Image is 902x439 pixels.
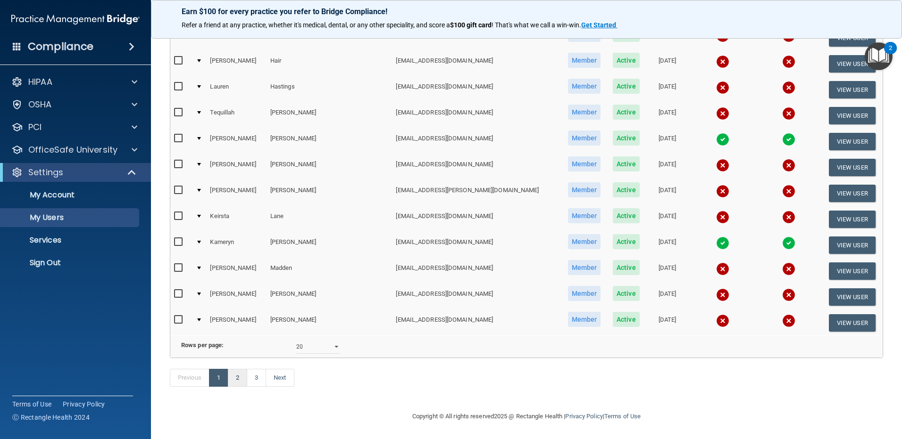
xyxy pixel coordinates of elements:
img: cross.ca9f0e7f.svg [716,107,729,120]
img: cross.ca9f0e7f.svg [716,211,729,224]
td: Hair [267,51,393,77]
td: [PERSON_NAME] [206,51,266,77]
a: PCI [11,122,137,133]
button: View User [829,133,876,150]
a: Settings [11,167,137,178]
td: [PERSON_NAME] [267,129,393,154]
button: View User [829,55,876,73]
img: cross.ca9f0e7f.svg [716,314,729,327]
strong: $100 gift card [450,21,492,29]
a: 1 [209,369,228,387]
td: [PERSON_NAME] [206,310,266,335]
img: cross.ca9f0e7f.svg [782,314,795,327]
div: Copyright © All rights reserved 2025 @ Rectangle Health | | [354,401,699,431]
span: Active [613,130,640,146]
img: cross.ca9f0e7f.svg [782,211,795,224]
td: [DATE] [645,51,689,77]
td: [EMAIL_ADDRESS][DOMAIN_NAME] [392,206,561,232]
img: tick.e7d51cea.svg [716,236,729,250]
button: View User [829,314,876,332]
td: [EMAIL_ADDRESS][DOMAIN_NAME] [392,258,561,284]
td: Lane [267,206,393,232]
span: Active [613,182,640,197]
span: Active [613,208,640,223]
img: cross.ca9f0e7f.svg [716,185,729,198]
td: Kameryn [206,232,266,258]
span: Member [568,53,601,68]
p: PCI [28,122,42,133]
img: cross.ca9f0e7f.svg [716,159,729,172]
td: [DATE] [645,180,689,206]
a: OSHA [11,99,137,110]
p: Sign Out [6,258,135,268]
img: cross.ca9f0e7f.svg [782,159,795,172]
button: View User [829,288,876,306]
button: View User [829,159,876,176]
a: Get Started [581,21,618,29]
span: ! That's what we call a win-win. [492,21,581,29]
td: [PERSON_NAME] [267,180,393,206]
span: Member [568,156,601,171]
td: [DATE] [645,284,689,310]
button: View User [829,107,876,124]
span: Active [613,53,640,68]
td: [PERSON_NAME] [206,284,266,310]
button: View User [829,236,876,254]
span: Active [613,312,640,327]
button: View User [829,211,876,228]
span: Active [613,156,640,171]
td: [PERSON_NAME] [206,154,266,180]
td: [DATE] [645,154,689,180]
b: Rows per page: [181,341,224,349]
td: [PERSON_NAME] [206,129,266,154]
a: 2 [228,369,247,387]
td: [PERSON_NAME] [267,154,393,180]
span: Active [613,260,640,275]
p: Earn $100 for every practice you refer to Bridge Compliance! [182,7,871,16]
td: [PERSON_NAME] [267,284,393,310]
span: Active [613,105,640,120]
td: Keirsta [206,206,266,232]
td: [EMAIL_ADDRESS][DOMAIN_NAME] [392,103,561,129]
span: Member [568,260,601,275]
a: Terms of Use [12,399,51,409]
td: [EMAIL_ADDRESS][PERSON_NAME][DOMAIN_NAME] [392,180,561,206]
img: cross.ca9f0e7f.svg [716,81,729,94]
a: Terms of Use [604,413,641,420]
img: cross.ca9f0e7f.svg [716,55,729,68]
td: Tequillah [206,103,266,129]
img: cross.ca9f0e7f.svg [782,288,795,301]
span: Active [613,79,640,94]
a: Next [266,369,294,387]
button: View User [829,262,876,280]
td: [EMAIL_ADDRESS][DOMAIN_NAME] [392,51,561,77]
button: View User [829,185,876,202]
p: Services [6,236,135,245]
p: My Users [6,213,135,222]
a: Privacy Policy [63,399,105,409]
td: [EMAIL_ADDRESS][DOMAIN_NAME] [392,154,561,180]
span: Member [568,182,601,197]
p: HIPAA [28,76,52,88]
img: tick.e7d51cea.svg [716,133,729,146]
td: [DATE] [645,310,689,335]
a: HIPAA [11,76,137,88]
p: My Account [6,190,135,200]
td: [DATE] [645,77,689,103]
span: Refer a friend at any practice, whether it's medical, dental, or any other speciality, and score a [182,21,450,29]
td: [EMAIL_ADDRESS][DOMAIN_NAME] [392,129,561,154]
span: Member [568,105,601,120]
span: Active [613,234,640,249]
td: [EMAIL_ADDRESS][DOMAIN_NAME] [392,284,561,310]
img: tick.e7d51cea.svg [782,133,795,146]
td: [EMAIL_ADDRESS][DOMAIN_NAME] [392,232,561,258]
span: Member [568,208,601,223]
a: Privacy Policy [565,413,602,420]
img: cross.ca9f0e7f.svg [782,81,795,94]
td: [DATE] [645,103,689,129]
td: [DATE] [645,129,689,154]
div: 2 [889,48,892,60]
td: [DATE] [645,258,689,284]
td: [EMAIL_ADDRESS][DOMAIN_NAME] [392,310,561,335]
p: OSHA [28,99,52,110]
